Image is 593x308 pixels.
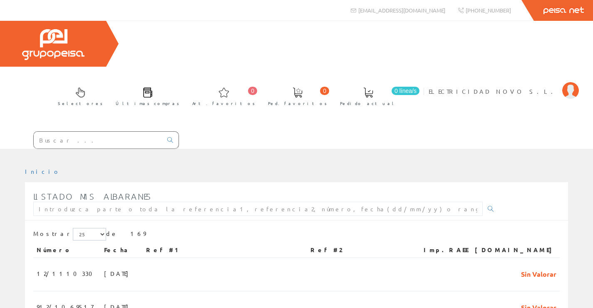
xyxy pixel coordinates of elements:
img: Grupo Peisa [22,29,84,60]
input: Buscar ... [34,132,162,148]
th: Imp.RAEE [409,243,471,258]
span: [DATE] [104,266,133,280]
span: 0 [320,87,329,95]
span: Art. favoritos [192,99,255,108]
div: de 169 [33,228,560,243]
span: [EMAIL_ADDRESS][DOMAIN_NAME] [358,7,445,14]
span: 0 [248,87,257,95]
th: Fecha [101,243,143,258]
input: Introduzca parte o toda la referencia1, referencia2, número, fecha(dd/mm/yy) o rango de fechas(dd... [33,202,483,216]
span: Últimas compras [116,99,179,108]
span: Listado mis albaranes [33,191,152,201]
a: Inicio [25,168,60,175]
span: 12/1110330 [37,266,97,280]
a: Selectores [50,80,107,111]
a: Últimas compras [107,80,184,111]
th: Número [33,243,101,258]
span: Pedido actual [340,99,397,108]
span: Selectores [58,99,103,108]
th: Ref #1 [143,243,307,258]
span: Ped. favoritos [268,99,327,108]
th: Ref #2 [307,243,409,258]
select: Mostrar [73,228,106,240]
span: 0 línea/s [392,87,419,95]
span: ELECTRICIDAD NOVO S.L. [429,87,558,95]
a: ELECTRICIDAD NOVO S.L. [429,80,579,88]
span: [PHONE_NUMBER] [466,7,511,14]
th: [DOMAIN_NAME] [471,243,560,258]
label: Mostrar [33,228,106,240]
span: Sin Valorar [521,266,556,280]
